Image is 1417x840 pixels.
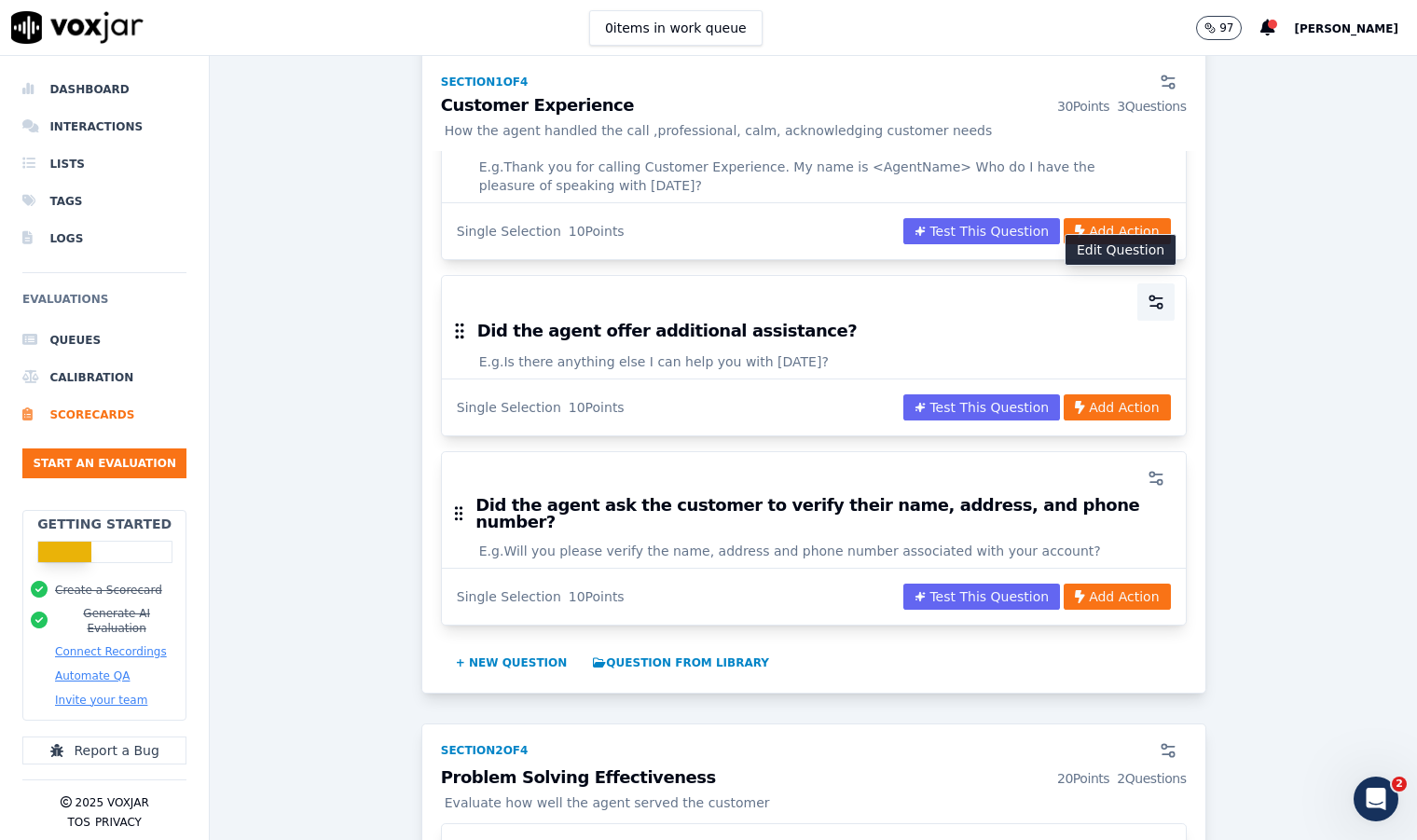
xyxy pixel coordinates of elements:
[55,583,162,598] button: Create a Scorecard
[1057,97,1109,116] div: 30 Points
[1057,769,1109,788] div: 20 Points
[441,743,529,758] div: Section 2 of 4
[569,222,625,241] div: 10 Points
[67,815,89,830] button: TOS
[1294,22,1398,35] span: [PERSON_NAME]
[1064,584,1170,610] button: Add Action
[569,398,625,417] div: 10 Points
[479,352,829,371] span: E.g. Is there anything else I can help you with [DATE]?
[22,71,186,108] a: Dashboard
[11,11,144,44] img: voxjar logo
[22,359,186,396] a: Calibration
[22,737,186,764] button: Report a Bug
[569,587,625,606] div: 10 Points
[22,322,186,359] a: Queues
[479,542,1101,560] span: E.g. Will you please verify the name, address and phone number associated with your account?
[55,668,130,683] button: Automate QA
[448,648,575,678] button: + New question
[441,75,529,90] div: Section 1 of 4
[1077,241,1164,259] p: Edit Question
[22,288,186,322] h6: Evaluations
[55,644,167,659] button: Connect Recordings
[1196,16,1260,40] button: 97
[22,145,186,183] a: Lists
[1354,777,1398,821] iframe: Intercom live chat
[441,97,1187,116] h3: Customer Experience
[1064,218,1170,244] button: Add Action
[1117,97,1186,116] div: 3 Questions
[479,158,1149,195] span: E.g. Thank you for calling Customer Experience. My name is <AgentName> Who do I have the pleasure...
[76,795,149,810] p: 2025 Voxjar
[475,497,1170,530] h3: Did the agent ask the customer to verify their name, address, and phone number?
[589,10,763,46] button: 0items in work queue
[1196,16,1242,40] button: 97
[441,121,1187,140] p: How the agent handled the call ,professional, calm, acknowledging customer needs
[22,448,186,478] button: Start an Evaluation
[1117,769,1186,788] div: 2 Questions
[585,648,777,678] button: Question from Library
[457,398,561,417] div: Single Selection
[441,793,1187,812] p: Evaluate how well the agent served the customer
[22,183,186,220] a: Tags
[903,218,1060,244] button: Test This Question
[1392,777,1407,792] span: 2
[1294,17,1417,39] button: [PERSON_NAME]
[457,587,561,606] div: Single Selection
[477,323,858,339] h3: Did the agent offer additional assistance?
[1064,394,1170,420] button: Add Action
[457,222,561,241] div: Single Selection
[55,693,147,708] button: Invite your team
[37,515,172,533] h2: Getting Started
[1219,21,1233,35] p: 97
[22,220,186,257] a: Logs
[903,584,1060,610] button: Test This Question
[95,815,142,830] button: Privacy
[22,108,186,145] a: Interactions
[441,769,1187,788] h3: Problem Solving Effectiveness
[903,394,1060,420] button: Test This Question
[22,396,186,434] a: Scorecards
[55,606,178,636] button: Generate AI Evaluation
